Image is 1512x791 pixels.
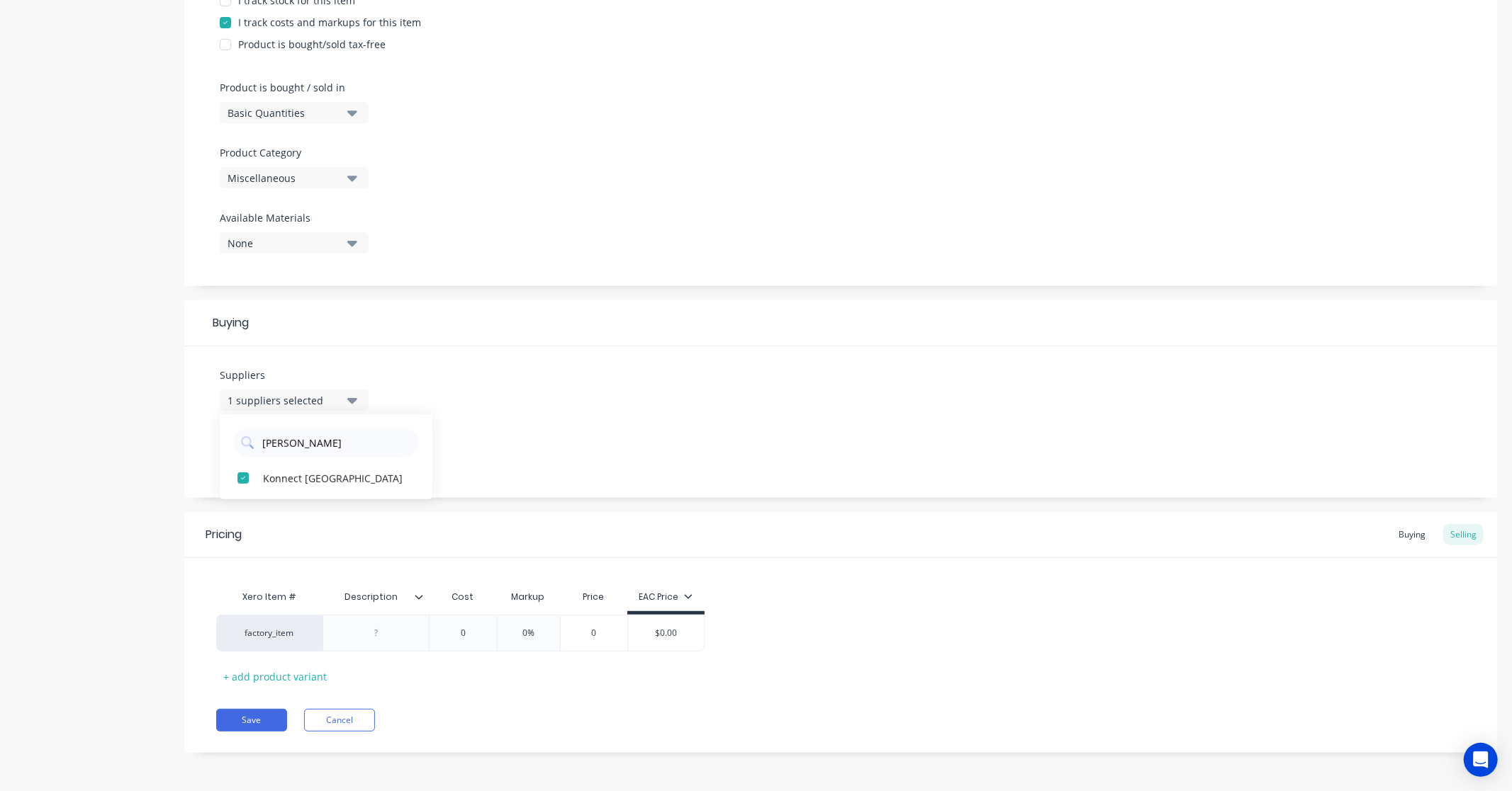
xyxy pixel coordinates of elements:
[304,709,375,732] button: Cancel
[220,232,369,254] button: None
[184,300,1498,346] div: Buying
[220,167,369,188] button: Miscellaneous
[1443,524,1484,545] div: Selling
[216,583,323,611] div: Xero Item #
[639,591,693,603] div: EAC Price
[427,615,498,651] div: 0
[216,615,705,651] div: factory_item00%0$0.00
[216,666,334,688] div: + add product variant
[1391,524,1433,545] div: Buying
[429,583,497,611] div: Cost
[238,15,421,30] div: I track costs and markups for this item
[323,579,420,615] div: Description
[228,236,341,251] div: None
[497,583,560,611] div: Markup
[230,627,308,639] div: factory_item
[220,80,362,95] label: Product is bought / sold in
[628,615,704,651] div: $0.00
[1464,743,1498,777] div: Open Intercom Messenger
[220,210,369,225] label: Available Materials
[216,709,287,732] button: Save
[323,583,429,611] div: Description
[228,106,341,120] div: Basic Quantities
[220,389,369,411] button: 1 suppliers selected
[560,583,628,611] div: Price
[228,393,341,408] div: 1 suppliers selected
[220,145,362,160] label: Product Category
[220,368,369,382] label: Suppliers
[206,526,242,543] div: Pricing
[220,102,369,123] button: Basic Quantities
[493,615,564,651] div: 0%
[559,615,629,651] div: 0
[263,470,405,485] div: Konnect [GEOGRAPHIC_DATA]
[228,171,341,186] div: Miscellaneous
[238,37,386,52] div: Product is bought/sold tax-free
